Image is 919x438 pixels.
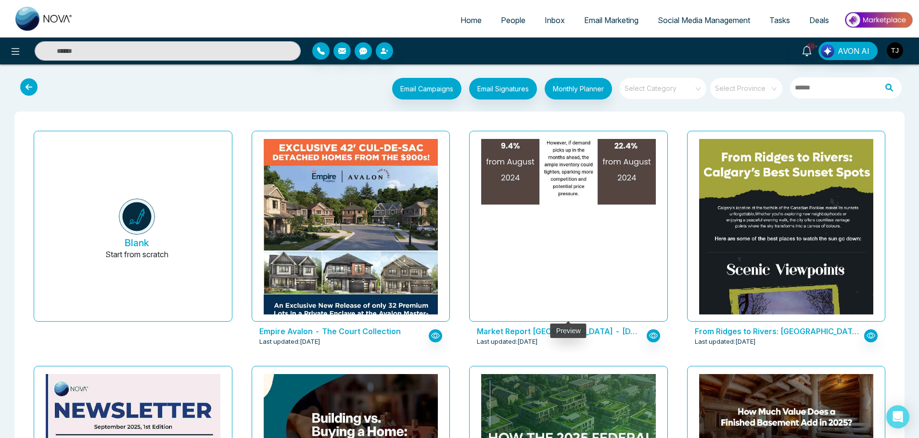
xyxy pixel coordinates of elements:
a: Inbox [535,11,574,29]
h5: Blank [125,237,149,249]
span: 10+ [807,42,816,50]
button: AVON AI [818,42,878,60]
span: Deals [809,15,829,25]
span: Inbox [545,15,565,25]
p: From Ridges to Rivers: Calgary’s Best Sunset Spots [695,325,859,337]
img: Lead Flow [821,44,834,58]
a: Deals [800,11,839,29]
a: Monthly Planner [537,78,612,102]
span: Tasks [769,15,790,25]
button: BlankStart from scratch [50,139,224,321]
a: Social Media Management [648,11,760,29]
span: People [501,15,525,25]
span: Social Media Management [658,15,750,25]
button: Email Campaigns [392,78,461,100]
img: Market-place.gif [843,9,913,31]
img: Nova CRM Logo [15,7,73,31]
span: Home [460,15,482,25]
button: Email Signatures [469,78,537,100]
span: Last updated: [DATE] [695,337,756,347]
a: 10+ [795,42,818,59]
p: Start from scratch [105,249,168,272]
a: Home [451,11,491,29]
p: Market Report Ontario - August 2025 [477,325,641,337]
img: novacrm [119,199,155,235]
a: People [491,11,535,29]
a: Email Campaigns [384,83,461,93]
span: Last updated: [DATE] [477,337,538,347]
p: Empire Avalon - The Court Collection [259,325,424,337]
span: AVON AI [838,45,869,57]
img: User Avatar [887,42,903,59]
div: Open Intercom Messenger [886,405,909,428]
a: Email Marketing [574,11,648,29]
button: Monthly Planner [545,78,612,100]
span: Last updated: [DATE] [259,337,320,347]
span: Email Marketing [584,15,638,25]
a: Email Signatures [461,78,537,102]
a: Tasks [760,11,800,29]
